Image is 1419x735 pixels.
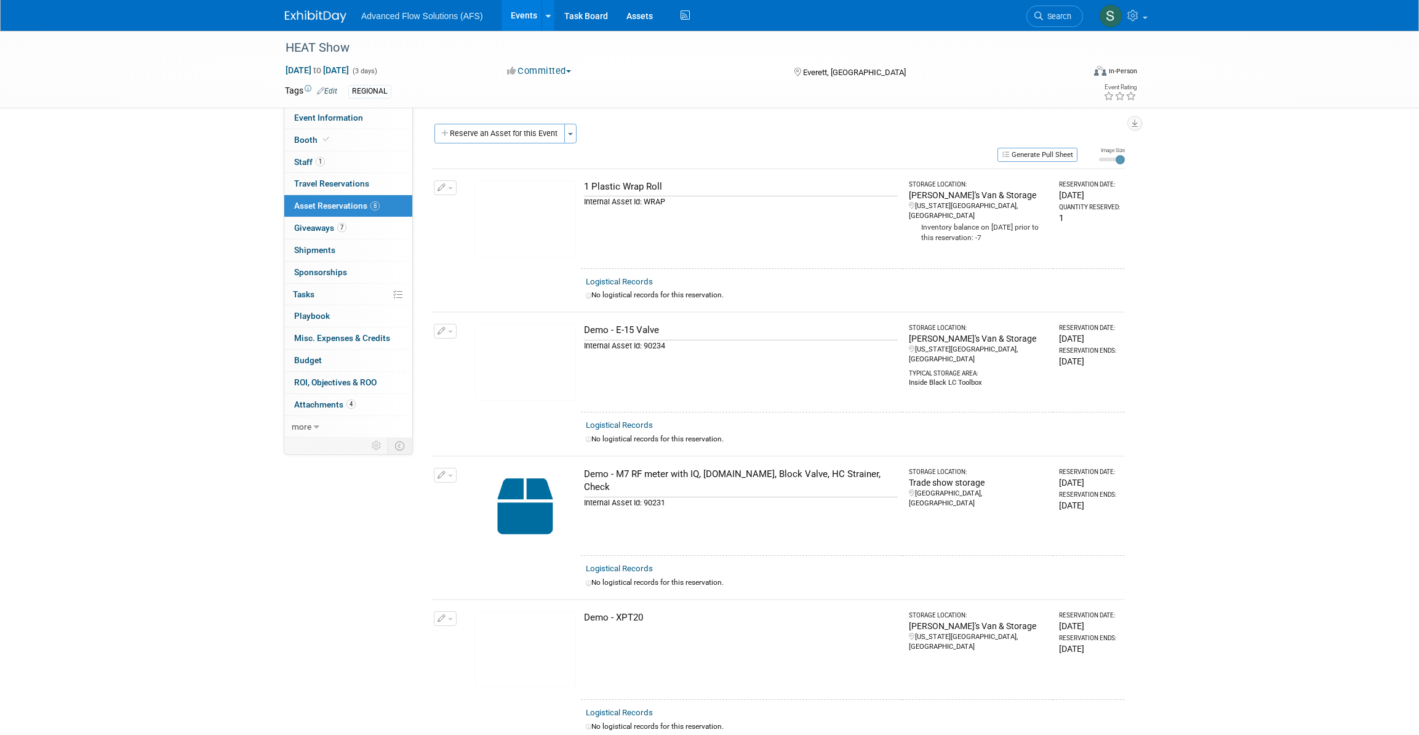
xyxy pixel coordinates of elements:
span: 4 [346,400,356,409]
div: [DATE] [1059,620,1120,632]
a: Attachments4 [284,394,412,416]
div: [PERSON_NAME]'s Van & Storage [909,189,1048,201]
td: Toggle Event Tabs [388,438,413,454]
a: Shipments [284,239,412,261]
div: Reservation Ends: [1059,347,1120,355]
td: Personalize Event Tab Strip [366,438,388,454]
span: Shipments [294,245,335,255]
div: 1 [1059,212,1120,224]
div: Reservation Date: [1059,611,1120,620]
div: 1 Plastic Wrap Roll [584,180,898,193]
a: Tasks [284,284,412,305]
span: Search [1043,12,1071,21]
span: Asset Reservations [294,201,380,211]
a: Staff1 [284,151,412,173]
a: Giveaways7 [284,217,412,239]
div: Reservation Ends: [1059,491,1120,499]
div: Reservation Date: [1059,324,1120,332]
div: Inventory balance on [DATE] prior to this reservation: -7 [909,221,1048,243]
div: Storage Location: [909,324,1048,332]
a: Sponsorships [284,262,412,283]
span: Everett, [GEOGRAPHIC_DATA] [803,68,906,77]
div: [GEOGRAPHIC_DATA], [GEOGRAPHIC_DATA] [909,489,1048,508]
img: View Images [474,180,576,257]
span: Attachments [294,400,356,409]
div: Demo - E-15 Valve [584,324,898,337]
div: No logistical records for this reservation. [586,290,1120,300]
button: Reserve an Asset for this Event [434,124,565,143]
a: Budget [284,350,412,371]
a: Playbook [284,305,412,327]
div: Storage Location: [909,180,1048,189]
div: No logistical records for this reservation. [586,721,1120,732]
div: Event Rating [1103,84,1137,90]
span: Event Information [294,113,363,122]
div: Storage Location: [909,468,1048,476]
div: Internal Asset Id: 90234 [584,340,898,351]
span: Budget [294,355,322,365]
a: Event Information [284,107,412,129]
div: Demo - M7 RF meter with IQ, [DOMAIN_NAME], Block Valve, HC Strainer, Check [584,468,898,494]
img: Capital-Asset-Icon-2.png [474,468,576,545]
div: [US_STATE][GEOGRAPHIC_DATA], [GEOGRAPHIC_DATA] [909,345,1048,364]
a: more [284,416,412,438]
div: Trade show storage [909,476,1048,489]
div: [DATE] [1059,499,1120,512]
span: Advanced Flow Solutions (AFS) [361,11,483,21]
span: Playbook [294,311,330,321]
img: ExhibitDay [285,10,346,23]
div: Event Format [1010,64,1137,82]
a: Logistical Records [586,564,653,573]
div: No logistical records for this reservation. [586,577,1120,588]
a: Edit [317,87,337,95]
span: ROI, Objectives & ROO [294,377,377,387]
div: Reservation Ends: [1059,634,1120,643]
a: Logistical Records [586,277,653,286]
div: Internal Asset Id: WRAP [584,196,898,207]
div: No logistical records for this reservation. [586,434,1120,444]
img: View Images [474,611,576,688]
div: Quantity Reserved: [1059,203,1120,212]
span: Sponsorships [294,267,347,277]
div: [US_STATE][GEOGRAPHIC_DATA], [GEOGRAPHIC_DATA] [909,632,1048,652]
div: HEAT Show [281,37,1065,59]
div: [US_STATE][GEOGRAPHIC_DATA], [GEOGRAPHIC_DATA] [909,201,1048,221]
div: [PERSON_NAME]'s Van & Storage [909,620,1048,632]
button: Generate Pull Sheet [997,148,1077,162]
div: Inside Black LC Toolbox [909,378,1048,388]
span: Misc. Expenses & Credits [294,333,390,343]
div: [DATE] [1059,643,1120,655]
span: 7 [337,223,346,232]
div: Demo - XPT20 [584,611,898,624]
span: (3 days) [351,67,377,75]
a: Misc. Expenses & Credits [284,327,412,349]
span: Staff [294,157,325,167]
div: Image Size [1099,147,1125,154]
span: [DATE] [DATE] [285,65,350,76]
a: Search [1026,6,1083,27]
div: In-Person [1108,66,1137,76]
div: Internal Asset Id: 90231 [584,497,898,508]
a: Logistical Records [586,420,653,430]
div: Typical Storage Area: [909,364,1048,378]
div: [DATE] [1059,332,1120,345]
div: Storage Location: [909,611,1048,620]
div: Reservation Date: [1059,180,1120,189]
span: more [292,422,311,432]
div: [DATE] [1059,476,1120,489]
a: ROI, Objectives & ROO [284,372,412,393]
span: 1 [316,157,325,166]
div: Reservation Date: [1059,468,1120,476]
a: Travel Reservations [284,173,412,195]
img: Format-Inperson.png [1094,66,1106,76]
div: [PERSON_NAME]'s Van & Storage [909,332,1048,345]
td: Tags [285,84,337,98]
a: Booth [284,129,412,151]
span: Tasks [293,289,314,299]
img: View Images [474,324,576,401]
a: Asset Reservations8 [284,195,412,217]
span: 8 [370,201,380,211]
button: Committed [503,65,576,78]
div: REGIONAL [348,85,391,98]
i: Booth reservation complete [323,136,329,143]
